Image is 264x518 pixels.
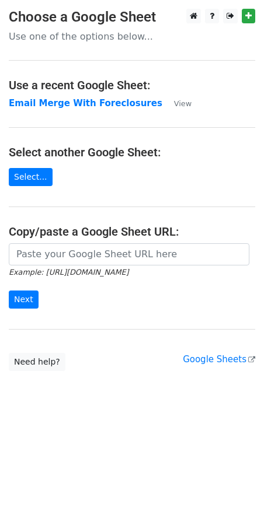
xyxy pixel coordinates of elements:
a: View [162,98,192,108]
small: Example: [URL][DOMAIN_NAME] [9,268,128,276]
a: Select... [9,168,53,186]
h3: Choose a Google Sheet [9,9,255,26]
p: Use one of the options below... [9,30,255,43]
a: Email Merge With Foreclosures [9,98,162,108]
h4: Select another Google Sheet: [9,145,255,159]
a: Need help? [9,353,65,371]
h4: Copy/paste a Google Sheet URL: [9,225,255,239]
a: Google Sheets [183,354,255,365]
small: View [174,99,192,108]
h4: Use a recent Google Sheet: [9,78,255,92]
input: Paste your Google Sheet URL here [9,243,249,265]
input: Next [9,290,39,309]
